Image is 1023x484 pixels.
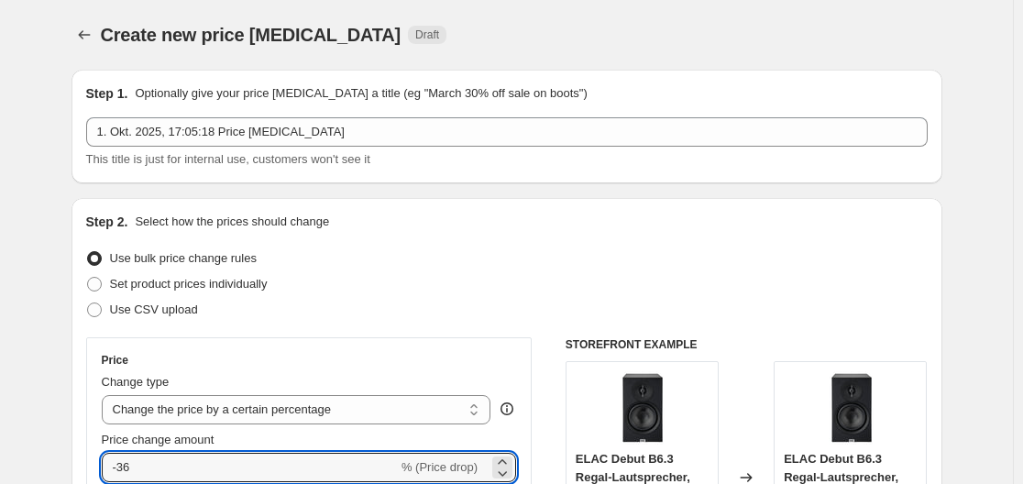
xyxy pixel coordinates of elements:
h2: Step 2. [86,213,128,231]
span: Use CSV upload [110,302,198,316]
h6: STOREFRONT EXAMPLE [566,337,928,352]
img: 71LDWefNNyL_80x.jpg [814,371,887,445]
span: % (Price drop) [401,460,478,474]
div: help [498,400,516,418]
span: Price change amount [102,433,214,446]
p: Optionally give your price [MEDICAL_DATA] a title (eg "March 30% off sale on boots") [135,84,587,103]
span: Create new price [MEDICAL_DATA] [101,25,401,45]
span: This title is just for internal use, customers won't see it [86,152,370,166]
p: Select how the prices should change [135,213,329,231]
input: 30% off holiday sale [86,117,928,147]
input: -15 [102,453,398,482]
span: Set product prices individually [110,277,268,291]
button: Price change jobs [71,22,97,48]
h2: Step 1. [86,84,128,103]
span: Draft [415,27,439,42]
span: Use bulk price change rules [110,251,257,265]
img: 71LDWefNNyL_80x.jpg [605,371,678,445]
h3: Price [102,353,128,368]
span: Change type [102,375,170,389]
